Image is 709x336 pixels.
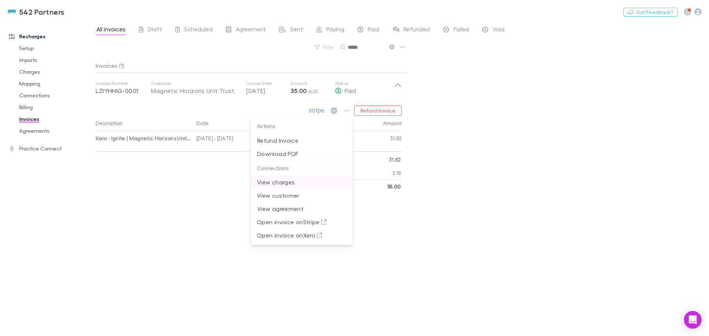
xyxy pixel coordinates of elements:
p: Download PDF [257,149,347,158]
div: Open Intercom Messenger [684,311,702,329]
li: View charges [251,176,353,189]
p: Refund Invoice [257,136,347,145]
p: View charges [257,178,347,187]
li: Download PDF [251,147,353,160]
a: Open invoice onXero [251,231,353,238]
li: View customer [251,189,353,202]
p: Open invoice on Xero [257,231,347,240]
a: View charges [251,178,353,185]
p: Connections [251,161,353,176]
li: Open invoice onXero [251,229,353,242]
p: View agreement [257,204,347,213]
li: View agreement [251,202,353,215]
p: View customer [257,191,347,200]
li: Open invoice onStripe [251,215,353,229]
li: Refund Invoice [251,134,353,147]
p: Open invoice on Stripe [257,218,347,226]
a: View agreement [251,204,353,211]
p: Actions [251,119,353,134]
a: Open invoice onStripe [251,218,353,225]
a: View customer [251,191,353,198]
a: Download PDF [251,149,353,156]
